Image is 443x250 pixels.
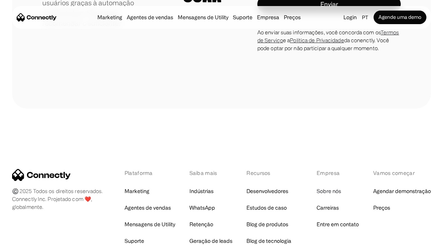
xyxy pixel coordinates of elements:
div: Empresa [257,12,279,23]
aside: Language selected: Português (Brasil) [8,236,45,247]
a: Retenção [189,219,213,230]
a: Termos de Serviço [257,29,399,43]
div: Saiba mais [189,169,232,177]
a: Mensagens de Utility [125,219,175,230]
a: Login [341,12,359,23]
div: Recursos [246,169,302,177]
div: pt [359,12,374,23]
a: home [17,12,57,23]
a: Agende uma demo [374,11,426,24]
div: Ao enviar suas informações, você concorda com os e a da conenctly. Você pode optar por não partic... [257,28,401,52]
a: Agendar demonstração [373,186,431,196]
a: Suporte [125,236,144,246]
a: Preços [281,14,303,20]
a: Blog de tecnologia [246,236,291,246]
a: Marketing [95,14,125,20]
a: Entre em contato [317,219,359,230]
a: Sobre nós [317,186,341,196]
div: Empresa [255,12,281,23]
a: Estudos de caso [246,202,287,213]
a: WhatsApp [189,202,215,213]
a: Marketing [125,186,149,196]
a: Desenvolvedores [246,186,288,196]
div: Empresa [317,169,359,177]
div: Vamos começar [373,169,431,177]
a: Suporte [231,14,255,20]
a: Política de Privacidade [290,37,344,43]
a: Indústrias [189,186,214,196]
div: pt [362,12,368,23]
a: Geração de leads [189,236,232,246]
a: Agentes de vendas [125,202,171,213]
a: Carreiras [317,202,339,213]
a: Agentes de vendas [125,14,175,20]
div: Plataforma [125,169,175,177]
a: Blog de produtos [246,219,288,230]
ul: Language list [15,237,45,247]
a: Preços [373,202,390,213]
a: Mensagens de Utility [175,14,231,20]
